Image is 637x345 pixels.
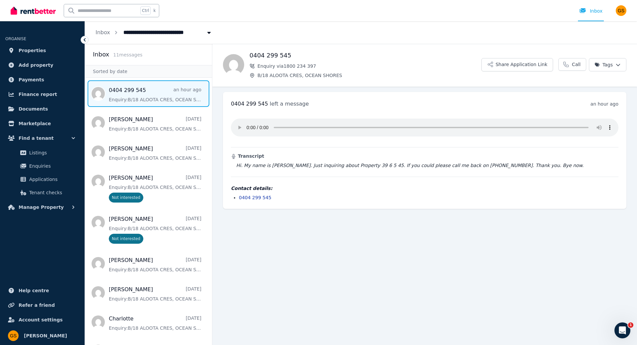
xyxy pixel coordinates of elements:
[109,116,201,132] a: [PERSON_NAME][DATE]Enquiry:B/18 ALOOTA CRES, OCEAN SHORES.
[257,63,481,69] span: Enquiry via 1800 234 397
[5,102,79,116] a: Documents
[19,90,57,98] span: Finance report
[113,52,142,57] span: 11 message s
[249,51,481,60] h1: 0404 299 545
[96,29,110,36] a: Inbox
[5,117,79,130] a: Marketplace
[8,173,77,186] a: Applications
[5,313,79,326] a: Account settings
[5,284,79,297] a: Help centre
[481,58,553,71] button: Share Application Link
[628,322,633,328] span: 1
[19,76,44,84] span: Payments
[614,322,630,338] iframe: Intercom live chat
[29,149,74,157] span: Listings
[231,153,618,159] h3: Transcript
[8,330,19,341] img: GURBHEJ SEKHON
[8,146,77,159] a: Listings
[140,6,151,15] span: Ctrl
[109,315,201,331] a: Charlotte[DATE]Enquiry:B/18 ALOOTA CRES, OCEAN SHORES.
[231,162,618,169] blockquote: Hi. My name is [PERSON_NAME]. Just inquiring about Property 39 6 5 45. If you could please call m...
[595,61,613,68] span: Tags
[19,287,49,295] span: Help centre
[109,174,201,203] a: [PERSON_NAME][DATE]Enquiry:B/18 ALOOTA CRES, OCEAN SHORES.Not interested
[257,72,481,79] span: B/18 ALOOTA CRES, OCEAN SHORES
[231,101,268,107] span: 0404 299 545
[579,8,602,14] div: Inbox
[29,175,74,183] span: Applications
[5,131,79,145] button: Find a tenant
[239,195,271,200] a: 0404 299 545
[589,58,626,71] button: Tags
[109,86,201,103] a: 0404 299 545an hour agoEnquiry:B/18 ALOOTA CRES, OCEAN SHORES.
[19,120,51,128] span: Marketplace
[5,88,79,101] a: Finance report
[616,5,626,16] img: GURBHEJ SEKHON
[19,203,64,211] span: Manage Property
[5,299,79,312] a: Refer a friend
[93,50,109,59] h2: Inbox
[8,186,77,199] a: Tenant checks
[11,6,56,16] img: RentBetter
[8,159,77,173] a: Enquiries
[19,46,46,54] span: Properties
[29,162,74,170] span: Enquiries
[153,8,156,13] span: k
[19,316,63,324] span: Account settings
[29,189,74,197] span: Tenant checks
[109,256,201,273] a: [PERSON_NAME][DATE]Enquiry:B/18 ALOOTA CRES, OCEAN SHORES.
[270,101,309,107] span: left a message
[231,185,618,192] h4: Contact details:
[5,58,79,72] a: Add property
[19,105,48,113] span: Documents
[5,44,79,57] a: Properties
[85,65,212,78] div: Sorted by date
[109,286,201,302] a: [PERSON_NAME][DATE]Enquiry:B/18 ALOOTA CRES, OCEAN SHORES.
[109,145,201,161] a: [PERSON_NAME][DATE]Enquiry:B/18 ALOOTA CRES, OCEAN SHORES.
[558,58,586,71] a: Call
[591,101,618,107] time: an hour ago
[5,73,79,86] a: Payments
[223,54,244,75] img: 0404 299 545
[109,215,201,244] a: [PERSON_NAME][DATE]Enquiry:B/18 ALOOTA CRES, OCEAN SHORES.Not interested
[5,37,26,41] span: ORGANISE
[85,21,223,44] nav: Breadcrumb
[19,61,53,69] span: Add property
[572,61,581,68] span: Call
[19,134,54,142] span: Find a tenant
[5,201,79,214] button: Manage Property
[19,301,55,309] span: Refer a friend
[24,332,67,340] span: [PERSON_NAME]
